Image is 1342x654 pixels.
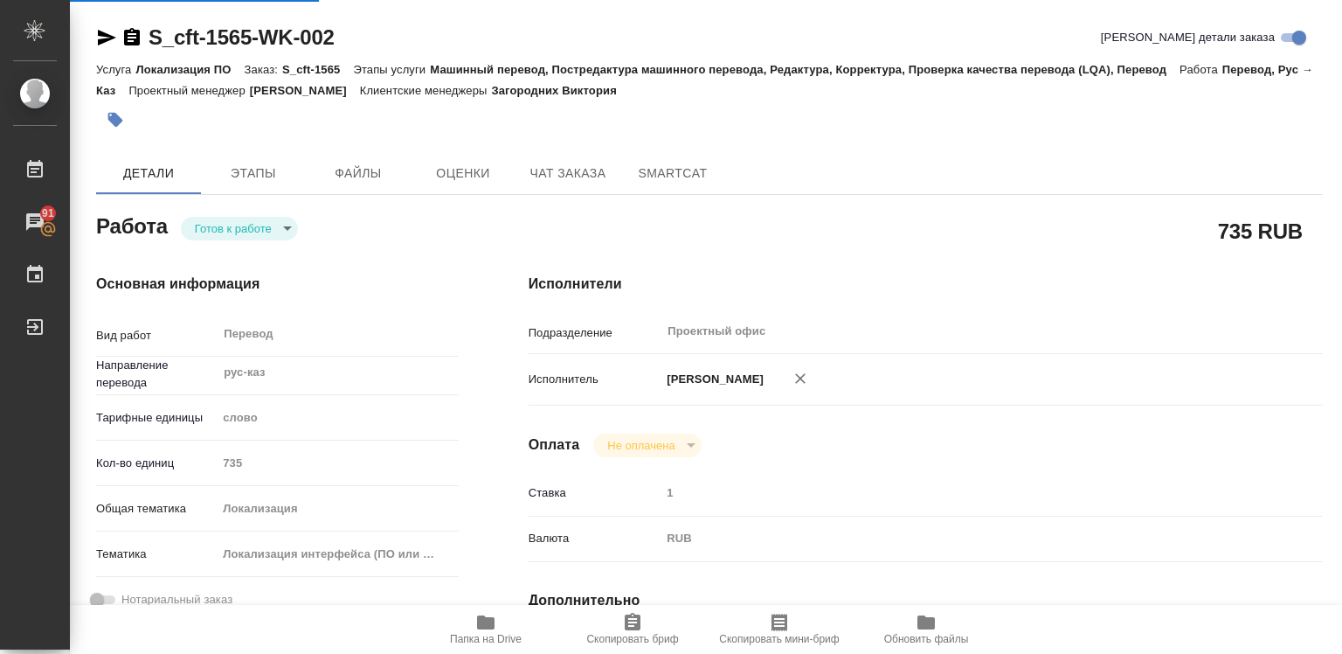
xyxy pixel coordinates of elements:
[781,359,820,398] button: Удалить исполнителя
[211,163,295,184] span: Этапы
[217,403,458,433] div: слово
[430,63,1179,76] p: Машинный перевод, Постредактура машинного перевода, Редактура, Корректура, Проверка качества пере...
[190,221,277,236] button: Готов к работе
[96,455,217,472] p: Кол-во единиц
[96,357,217,392] p: Направление перевода
[529,435,580,456] h4: Оплата
[602,438,680,453] button: Не оплачена
[559,605,706,654] button: Скопировать бриф
[526,163,610,184] span: Чат заказа
[149,25,335,49] a: S_cft-1565-WK-002
[586,633,678,645] span: Скопировать бриф
[121,27,142,48] button: Скопировать ссылку
[706,605,853,654] button: Скопировать мини-бриф
[107,163,190,184] span: Детали
[884,633,969,645] span: Обновить файлы
[217,450,458,476] input: Пустое поле
[661,480,1256,505] input: Пустое поле
[1179,63,1222,76] p: Работа
[250,84,360,97] p: [PERSON_NAME]
[529,530,661,547] p: Валюта
[529,484,661,502] p: Ставка
[719,633,839,645] span: Скопировать мини-бриф
[529,274,1323,295] h4: Исполнители
[181,217,298,240] div: Готов к работе
[96,327,217,344] p: Вид работ
[135,63,244,76] p: Локализация ПО
[282,63,353,76] p: S_cft-1565
[96,409,217,427] p: Тарифные единицы
[360,84,492,97] p: Клиентские менеджеры
[96,101,135,139] button: Добавить тэг
[217,494,458,524] div: Локализация
[529,324,661,342] p: Подразделение
[631,163,715,184] span: SmartCat
[121,591,232,609] span: Нотариальный заказ
[4,200,66,244] a: 91
[128,84,249,97] p: Проектный менеджер
[491,84,629,97] p: Загородних Виктория
[1218,216,1303,246] h2: 735 RUB
[316,163,400,184] span: Файлы
[245,63,282,76] p: Заказ:
[96,209,168,240] h2: Работа
[529,371,661,388] p: Исполнитель
[661,524,1256,553] div: RUB
[529,590,1323,611] h4: Дополнительно
[96,27,117,48] button: Скопировать ссылку для ЯМессенджера
[96,63,135,76] p: Услуга
[217,539,458,569] div: Локализация интерфейса (ПО или сайта)
[96,546,217,563] p: Тематика
[31,205,65,222] span: 91
[450,633,522,645] span: Папка на Drive
[1101,29,1275,46] span: [PERSON_NAME] детали заказа
[421,163,505,184] span: Оценки
[853,605,1000,654] button: Обновить файлы
[353,63,430,76] p: Этапы услуги
[593,434,701,457] div: Готов к работе
[96,500,217,518] p: Общая тематика
[412,605,559,654] button: Папка на Drive
[661,371,764,388] p: [PERSON_NAME]
[96,274,459,295] h4: Основная информация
